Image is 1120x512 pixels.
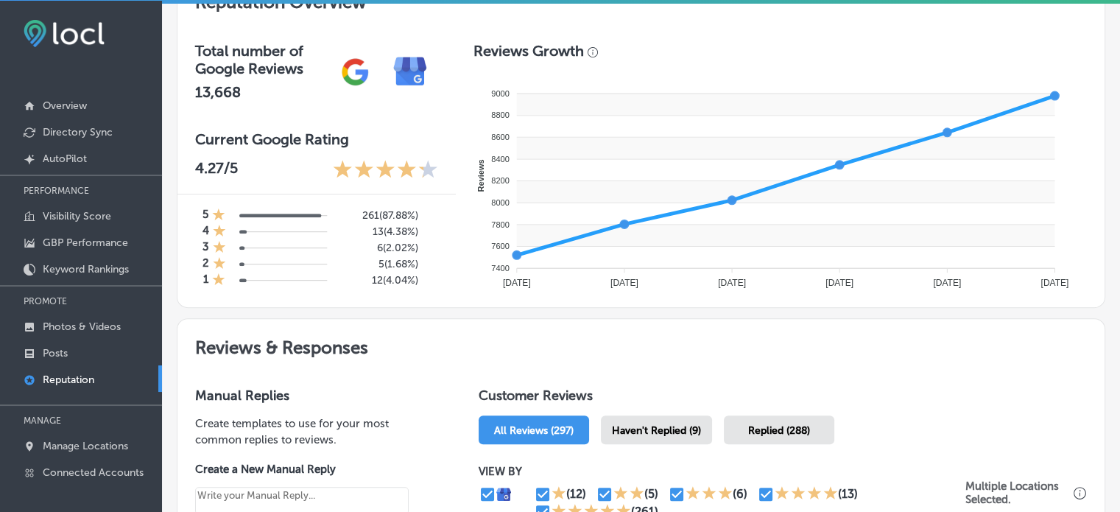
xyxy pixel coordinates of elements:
p: Reputation [43,374,94,386]
div: (6) [733,487,747,501]
tspan: [DATE] [718,278,746,288]
p: Keyword Rankings [43,263,129,276]
tspan: 7400 [491,264,509,273]
p: 4.27 /5 [195,159,238,182]
p: Photos & Videos [43,320,121,333]
h5: 5 ( 1.68% ) [348,258,418,270]
div: 4 Stars [775,485,838,503]
p: Overview [43,99,87,112]
p: Connected Accounts [43,466,144,479]
h5: 261 ( 87.88% ) [348,209,418,222]
div: (13) [838,487,858,501]
tspan: 7800 [491,220,509,228]
h4: 2 [202,256,209,273]
img: e7ababfa220611ac49bdb491a11684a6.png [383,44,438,99]
p: GBP Performance [43,236,128,249]
p: AutoPilot [43,152,87,165]
div: 3 Stars [686,485,733,503]
tspan: [DATE] [825,278,853,288]
h5: 13 ( 4.38% ) [348,225,418,238]
div: (5) [644,487,658,501]
label: Create a New Manual Reply [195,463,409,476]
div: 2 Stars [613,485,644,503]
tspan: 8600 [491,133,509,141]
h2: 13,668 [195,83,328,101]
tspan: [DATE] [503,278,531,288]
tspan: 7600 [491,242,509,250]
div: 1 Star [212,208,225,224]
div: 4.27 Stars [333,159,438,182]
div: 1 Star [213,240,226,256]
h1: Customer Reviews [479,387,1087,410]
img: gPZS+5FD6qPJAAAAABJRU5ErkJggg== [328,44,383,99]
div: 1 Star [212,273,225,289]
img: fda3e92497d09a02dc62c9cd864e3231.png [24,20,105,47]
h4: 3 [202,240,209,256]
div: 1 Star [552,485,566,503]
h2: Reviews & Responses [177,319,1105,370]
p: Multiple Locations Selected. [965,480,1070,506]
h5: 6 ( 2.02% ) [348,242,418,254]
p: Visibility Score [43,210,111,222]
tspan: [DATE] [610,278,638,288]
h3: Reviews Growth [473,42,584,60]
h3: Current Google Rating [195,130,438,148]
tspan: 8200 [491,176,509,185]
p: Directory Sync [43,126,113,138]
h5: 12 ( 4.04% ) [348,274,418,287]
tspan: 8800 [491,111,509,119]
h4: 1 [203,273,208,289]
tspan: 8000 [491,198,509,207]
div: 1 Star [213,224,226,240]
h3: Total number of Google Reviews [195,42,328,77]
tspan: 9000 [491,89,509,98]
h4: 5 [202,208,208,224]
p: Manage Locations [43,440,128,452]
span: All Reviews (297) [494,424,574,437]
tspan: [DATE] [1040,278,1068,288]
h4: 4 [202,224,209,240]
span: Haven't Replied (9) [612,424,701,437]
h3: Manual Replies [195,387,432,404]
text: Reviews [476,159,485,192]
div: 1 Star [213,256,226,273]
span: Replied (288) [748,424,810,437]
div: (12) [566,487,586,501]
p: Posts [43,347,68,360]
tspan: [DATE] [933,278,961,288]
p: Create templates to use for your most common replies to reviews. [195,415,432,448]
p: VIEW BY [479,465,965,478]
tspan: 8400 [491,155,509,164]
